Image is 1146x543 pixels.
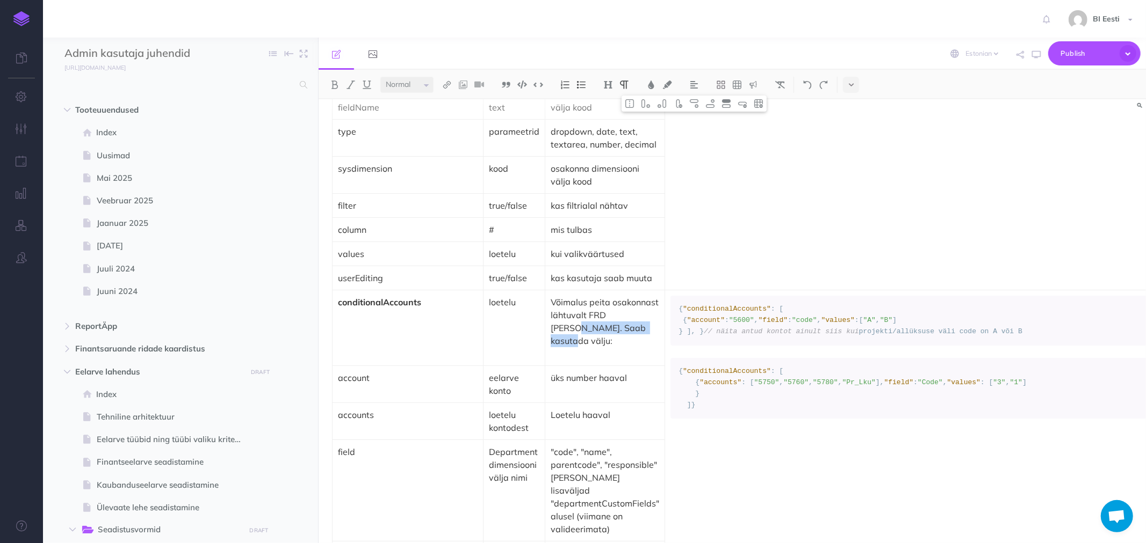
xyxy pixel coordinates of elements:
span: Eelarve tüübid ning tüübi valiku kriteeriumid [97,433,254,446]
p: field [338,445,478,458]
span: Mai 2025 [97,172,254,185]
p: column [338,223,478,236]
p: "code", "name", parentcode", "responsible" [PERSON_NAME] lisaväljad "departmentCustomFields" alus... [551,445,659,535]
img: Callout dropdown menu button [748,80,758,89]
span: { [679,305,683,313]
span: "5780" [813,378,838,386]
img: Code block button [517,80,527,89]
p: true/false [489,199,539,212]
p: # [489,223,539,236]
img: Add row after button [705,99,715,108]
img: Paragraph button [619,80,629,89]
span: Ülevaate lehe seadistamine [97,501,254,514]
span: [DATE] [97,239,254,252]
span: "5760" [783,378,809,386]
span: "3" [993,378,1005,386]
p: userEditing [338,271,478,284]
img: logo-mark.svg [13,11,30,26]
img: Delete table button [754,99,763,108]
p: values [338,247,478,260]
p: mis tulbas [551,223,659,236]
img: Headings dropdown button [603,80,613,89]
span: "Pr_Lku" [842,378,876,386]
img: Text color button [646,80,656,89]
img: Undo [803,80,812,89]
span: "accounts" [700,378,741,386]
span: "1" [1010,378,1022,386]
img: Link button [442,80,452,89]
span: , [817,316,821,324]
button: Publish [1048,41,1141,65]
p: true/false [489,271,539,284]
span: ReportÄpp [75,320,240,333]
span: Finantseelarve seadistamine [97,456,254,468]
span: // näita antud kontot ainult siis kui [704,327,859,335]
span: "conditionalAccounts" [683,305,771,313]
img: Add row before button [689,99,699,108]
span: "conditionalAccounts" [683,367,771,375]
p: account [338,371,478,384]
img: Toggle cell merge button [625,99,635,108]
span: ] } ], } [679,316,897,335]
p: üks number haaval [551,371,659,384]
p: loetelu kontodest [489,408,539,434]
img: Unordered list button [576,80,586,89]
span: BI Eesti [1087,14,1125,24]
p: parameetrid [489,125,539,138]
span: Index [96,388,254,401]
span: , [1006,378,1010,386]
p: kui valikväärtused [551,247,659,260]
p: filter [338,199,478,212]
img: Italic button [346,80,356,89]
span: , [876,316,880,324]
img: Delete column button [673,99,683,108]
span: : [788,316,792,324]
img: Ordered list button [560,80,570,89]
img: Bold button [330,80,340,89]
small: DRAFT [249,527,268,534]
img: Add column Before Merge [641,99,651,108]
span: ] } ]} [679,378,1027,409]
span: , [943,378,947,386]
span: :[ [855,316,863,324]
input: Documentation Name [64,46,191,62]
span: "account" [687,316,725,324]
span: , [838,378,842,386]
span: Publish [1061,45,1114,62]
span: Finantsaruande ridade kaardistus [75,342,240,355]
p: fieldName [338,101,478,114]
span: "5750" [754,378,780,386]
p: Loetelu haaval [551,408,659,421]
span: "field" [759,316,788,324]
span: Tooteuuendused [75,104,240,116]
p: loetelu [489,247,539,260]
strong: conditionalAccounts [338,297,421,307]
img: Add video button [474,80,484,89]
img: Create table button [732,80,742,89]
img: Underline button [362,80,372,89]
span: projekti/allüksuse väli code on A või B [859,327,1022,335]
p: sysdimension [338,162,478,175]
a: [URL][DOMAIN_NAME] [43,62,136,72]
span: Juuli 2024 [97,262,254,275]
button: DRAFT [246,524,272,537]
span: : [725,316,729,324]
img: Clear styles button [775,80,785,89]
img: Alignment dropdown menu button [689,80,699,89]
span: "values" [821,316,855,324]
img: Toggle row header button [722,99,731,108]
span: "A" [863,316,876,324]
span: Veebruar 2025 [97,194,254,207]
p: type [338,125,478,138]
p: loetelu [489,296,539,309]
span: , [754,316,759,324]
small: [URL][DOMAIN_NAME] [64,64,126,71]
img: Text background color button [662,80,672,89]
p: kood [489,162,539,175]
p: eelarve konto [489,371,539,397]
span: : [ [741,378,754,386]
span: "B" [880,316,892,324]
span: Eelarve lahendus [75,365,240,378]
span: "field" [884,378,914,386]
p: accounts [338,408,478,421]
